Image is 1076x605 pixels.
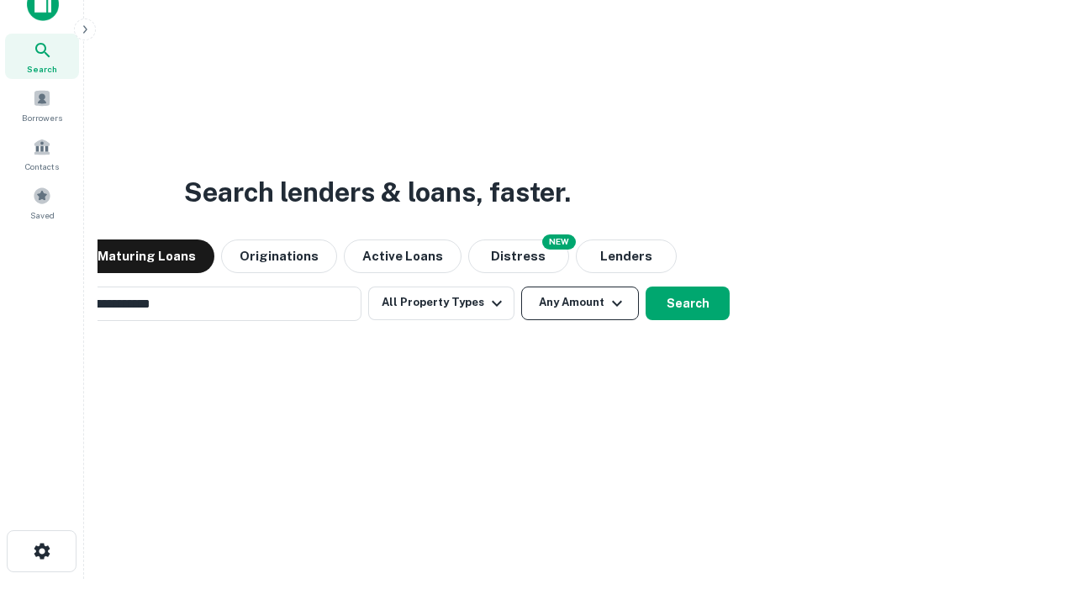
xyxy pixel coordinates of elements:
[468,239,569,273] button: Search distressed loans with lien and other non-mortgage details.
[221,239,337,273] button: Originations
[30,208,55,222] span: Saved
[521,287,639,320] button: Any Amount
[5,131,79,176] a: Contacts
[22,111,62,124] span: Borrowers
[25,160,59,173] span: Contacts
[646,287,730,320] button: Search
[992,471,1076,551] iframe: Chat Widget
[368,287,514,320] button: All Property Types
[542,234,576,250] div: NEW
[79,239,214,273] button: Maturing Loans
[27,62,57,76] span: Search
[5,34,79,79] a: Search
[344,239,462,273] button: Active Loans
[576,239,677,273] button: Lenders
[5,180,79,225] a: Saved
[184,172,571,213] h3: Search lenders & loans, faster.
[5,82,79,128] a: Borrowers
